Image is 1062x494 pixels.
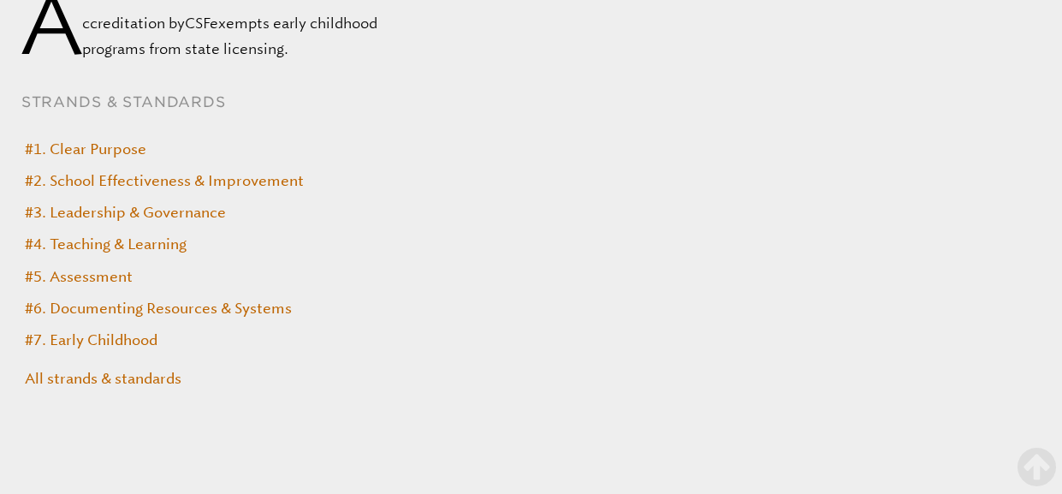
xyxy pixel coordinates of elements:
[21,202,228,223] a: #3. Leadership & Governance
[21,170,306,192] a: #2. School Effectiveness & Improvement
[21,139,149,160] a: #1. Clear Purpose
[21,368,184,390] a: All strands & standards
[21,330,160,351] a: #7. Early Childhood
[21,298,294,319] a: #6. Documenting Resources & Systems
[21,266,135,288] a: #5. Assessment
[21,234,189,255] a: #4. Teaching & Learning
[185,15,210,32] span: CSF
[21,88,691,118] h2: Strands & Standards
